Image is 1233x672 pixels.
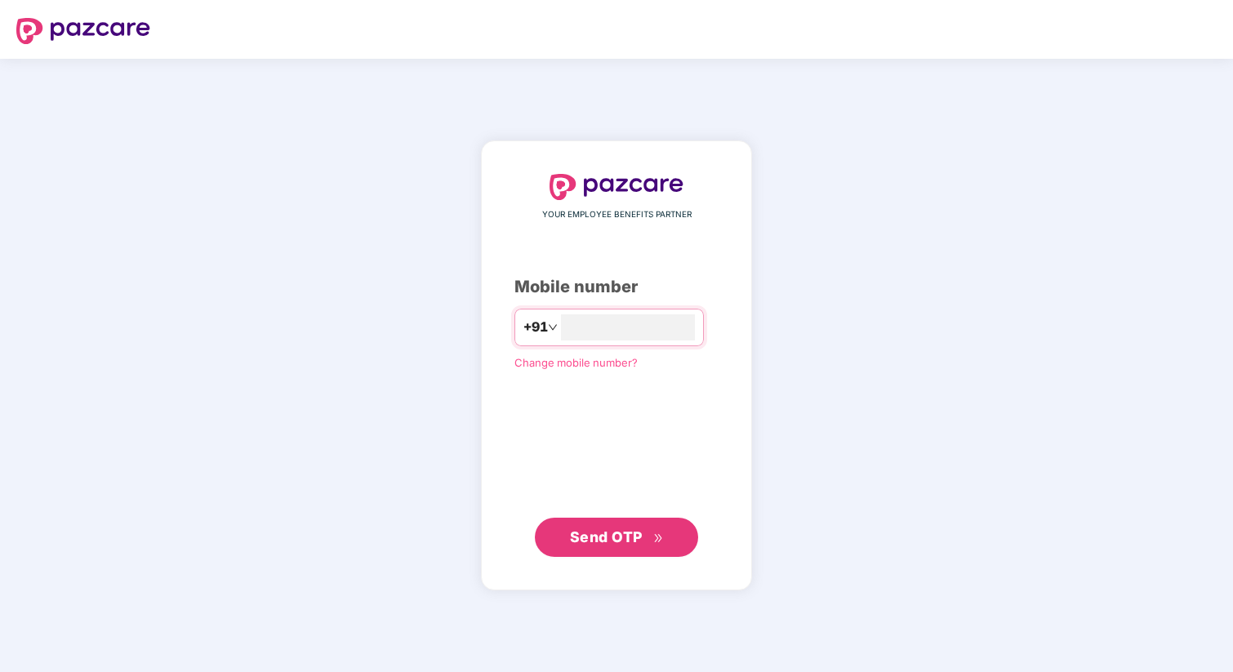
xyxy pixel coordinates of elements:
[548,323,558,332] span: down
[523,317,548,337] span: +91
[514,356,638,369] a: Change mobile number?
[514,274,719,300] div: Mobile number
[653,533,664,544] span: double-right
[535,518,698,557] button: Send OTPdouble-right
[16,18,150,44] img: logo
[542,208,692,221] span: YOUR EMPLOYEE BENEFITS PARTNER
[550,174,683,200] img: logo
[570,528,643,545] span: Send OTP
